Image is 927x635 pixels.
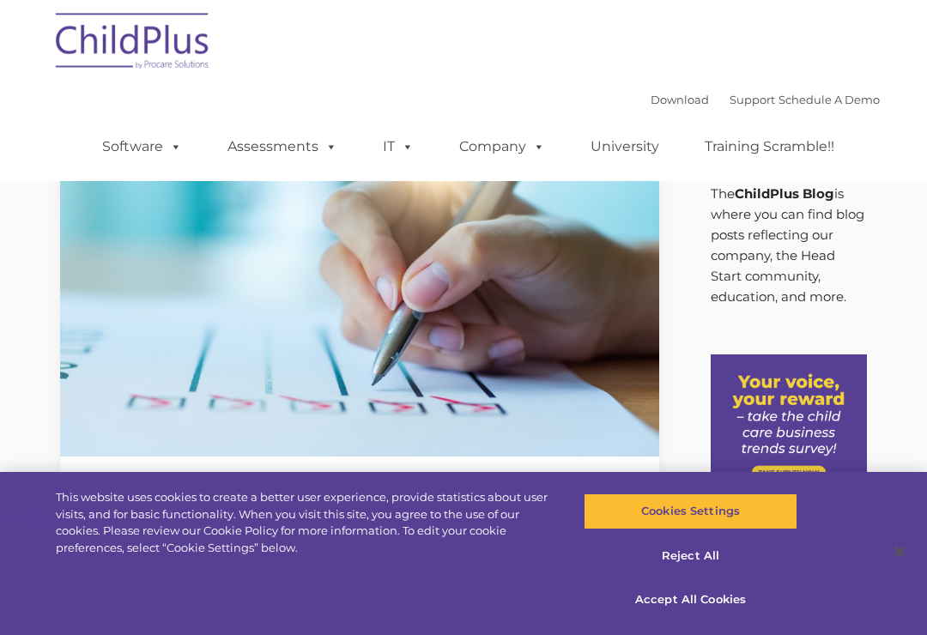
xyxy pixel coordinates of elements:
a: Training Scramble!! [688,130,851,164]
button: Close [881,533,918,571]
button: Cookies Settings [584,493,797,529]
a: University [573,130,676,164]
a: Support [730,93,775,106]
button: Accept All Cookies [584,582,797,618]
img: ChildPlus by Procare Solutions [47,1,219,87]
a: Download [651,93,709,106]
button: Reject All [584,538,797,574]
img: Efficiency Boost: ChildPlus Online's Enhanced Family Pre-Application Process - Streamlining Appli... [60,120,659,457]
a: Company [442,130,562,164]
a: IT [366,130,431,164]
p: The is where you can find blog posts reflecting our company, the Head Start community, education,... [711,184,868,307]
div: This website uses cookies to create a better user experience, provide statistics about user visit... [56,489,556,556]
a: Assessments [210,130,354,164]
strong: ChildPlus Blog [735,185,834,202]
a: Software [85,130,199,164]
a: Schedule A Demo [779,93,880,106]
font: | [651,93,880,106]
